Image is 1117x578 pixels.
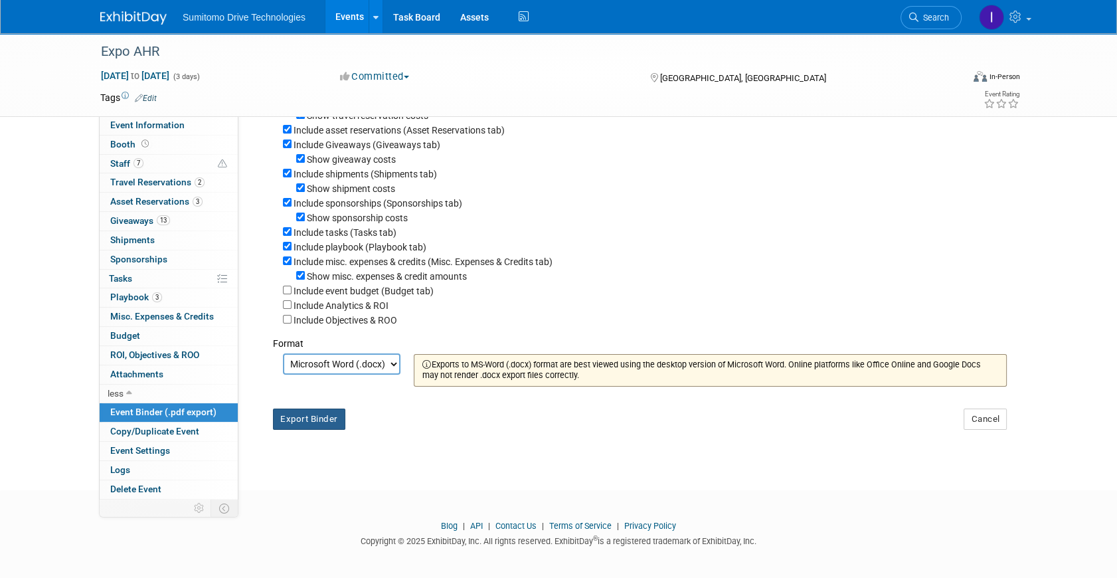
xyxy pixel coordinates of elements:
span: Booth [110,139,151,149]
a: Budget [100,327,238,345]
a: Asset Reservations3 [100,193,238,211]
div: Exports to MS-Word (.docx) format are best viewed using the desktop version of Microsoft Word. On... [414,354,1007,387]
a: Tasks [100,270,238,288]
a: Blog [441,521,458,531]
sup: ® [593,535,598,542]
label: Include Analytics & ROI [294,300,388,311]
a: Search [901,6,962,29]
a: Shipments [100,231,238,250]
a: Copy/Duplicate Event [100,423,238,441]
label: Include Giveaways (Giveaways tab) [294,140,440,150]
div: Format [273,327,1007,350]
span: 2 [195,177,205,187]
span: 3 [193,197,203,207]
span: Search [918,13,949,23]
label: Include asset reservations (Asset Reservations tab) [294,125,505,136]
label: Show travel reservation costs [307,110,428,121]
div: Event Format [883,69,1020,89]
span: Delete Event [110,484,161,494]
span: Potential Scheduling Conflict -- at least one attendee is tagged in another overlapping event. [218,158,227,170]
span: [GEOGRAPHIC_DATA], [GEOGRAPHIC_DATA] [659,73,825,83]
a: Event Information [100,116,238,135]
a: Privacy Policy [624,521,676,531]
span: | [539,521,547,531]
img: Iram Rincón [979,5,1004,30]
img: Format-Inperson.png [974,71,987,82]
td: Toggle Event Tabs [211,500,238,517]
span: Travel Reservations [110,177,205,187]
a: Misc. Expenses & Credits [100,308,238,326]
span: Shipments [110,235,155,245]
label: Show sponsorship costs [307,213,408,223]
a: ROI, Objectives & ROO [100,346,238,365]
td: Tags [100,91,157,104]
span: Playbook [110,292,162,302]
label: Show giveaway costs [307,154,396,165]
div: Event Rating [984,91,1019,98]
div: In-Person [989,72,1020,82]
button: Committed [335,70,414,84]
a: Event Settings [100,442,238,460]
button: Cancel [964,409,1007,430]
label: Include event budget (Budget tab) [294,286,434,296]
a: Sponsorships [100,250,238,269]
span: | [460,521,468,531]
span: Logs [110,464,130,475]
span: [DATE] [DATE] [100,70,170,82]
label: Show shipment costs [307,183,395,194]
span: to [129,70,141,81]
td: Personalize Event Tab Strip [188,500,211,517]
span: Event Settings [110,445,170,456]
label: Include sponsorships (Sponsorships tab) [294,198,462,209]
div: Expo AHR [96,40,942,64]
a: Edit [135,94,157,103]
a: Delete Event [100,480,238,499]
a: Logs [100,461,238,480]
span: Attachments [110,369,163,379]
span: 7 [133,158,143,168]
span: 13 [157,215,170,225]
span: less [108,388,124,399]
span: Asset Reservations [110,196,203,207]
a: less [100,385,238,403]
label: Include tasks (Tasks tab) [294,227,396,238]
a: Contact Us [495,521,537,531]
span: Event Information [110,120,185,130]
button: Export Binder [273,409,345,430]
label: Show misc. expenses & credit amounts [307,271,467,282]
img: ExhibitDay [100,11,167,25]
span: Tasks [109,273,132,284]
a: API [470,521,483,531]
span: | [614,521,622,531]
a: Travel Reservations2 [100,173,238,192]
a: Giveaways13 [100,212,238,231]
span: Sumitomo Drive Technologies [183,12,305,23]
span: ROI, Objectives & ROO [110,349,199,360]
label: Include playbook (Playbook tab) [294,242,426,252]
label: Include Objectives & ROO [294,315,397,326]
span: Giveaways [110,215,170,226]
span: Booth not reserved yet [139,139,151,149]
a: Staff7 [100,155,238,173]
span: Staff [110,158,143,169]
span: Budget [110,330,140,341]
span: Sponsorships [110,254,167,264]
a: Booth [100,136,238,154]
span: | [485,521,493,531]
span: Event Binder (.pdf export) [110,407,216,417]
a: Attachments [100,365,238,384]
span: Copy/Duplicate Event [110,426,199,436]
label: Include misc. expenses & credits (Misc. Expenses & Credits tab) [294,256,553,267]
span: Misc. Expenses & Credits [110,311,214,322]
a: Playbook3 [100,288,238,307]
span: 3 [152,292,162,302]
a: Event Binder (.pdf export) [100,403,238,422]
label: Include shipments (Shipments tab) [294,169,437,179]
a: Terms of Service [549,521,612,531]
span: (3 days) [172,72,200,81]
